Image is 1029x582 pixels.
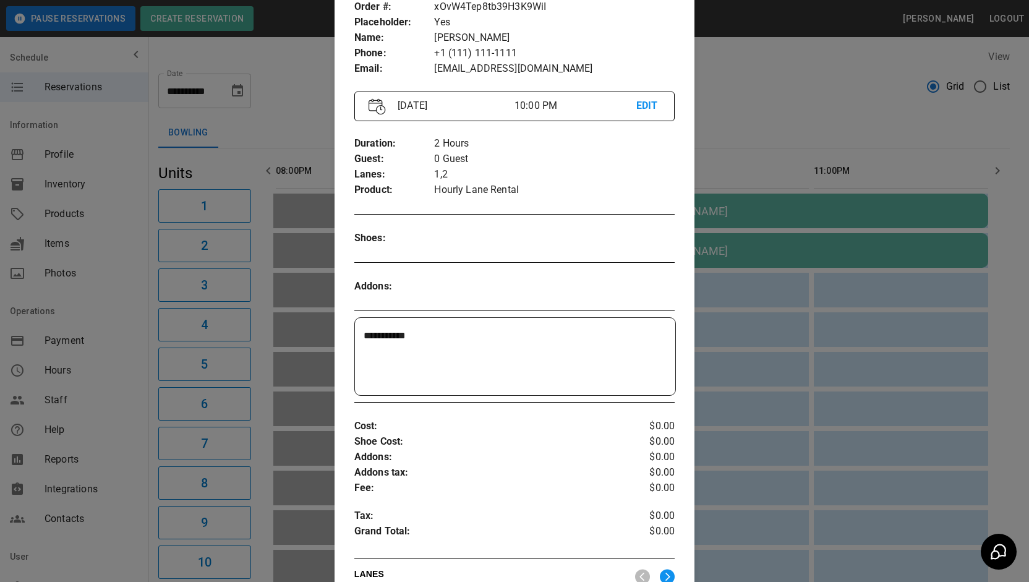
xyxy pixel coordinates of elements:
p: EDIT [636,98,660,114]
p: 10:00 PM [514,98,636,113]
p: Fee : [354,481,621,496]
p: Addons : [354,279,435,294]
p: Placeholder : [354,15,435,30]
p: Guest : [354,152,435,167]
p: 1,2 [434,167,675,182]
p: Shoe Cost : [354,434,621,450]
p: Addons : [354,450,621,465]
p: Yes [434,15,675,30]
p: Tax : [354,508,621,524]
p: Shoes : [354,231,435,246]
p: Phone : [354,46,435,61]
p: Name : [354,30,435,46]
p: 2 Hours [434,136,675,152]
p: Addons tax : [354,465,621,481]
p: $0.00 [621,481,675,496]
p: $0.00 [621,508,675,524]
p: Duration : [354,136,435,152]
p: [PERSON_NAME] [434,30,675,46]
p: Lanes : [354,167,435,182]
p: $0.00 [621,524,675,542]
p: Product : [354,182,435,198]
p: Email : [354,61,435,77]
p: +1 (111) 111-1111 [434,46,675,61]
p: Grand Total : [354,524,621,542]
p: 0 Guest [434,152,675,167]
p: [DATE] [393,98,514,113]
p: $0.00 [621,465,675,481]
p: $0.00 [621,434,675,450]
p: $0.00 [621,419,675,434]
img: Vector [369,98,386,115]
p: Cost : [354,419,621,434]
p: [EMAIL_ADDRESS][DOMAIN_NAME] [434,61,675,77]
p: $0.00 [621,450,675,465]
p: Hourly Lane Rental [434,182,675,198]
